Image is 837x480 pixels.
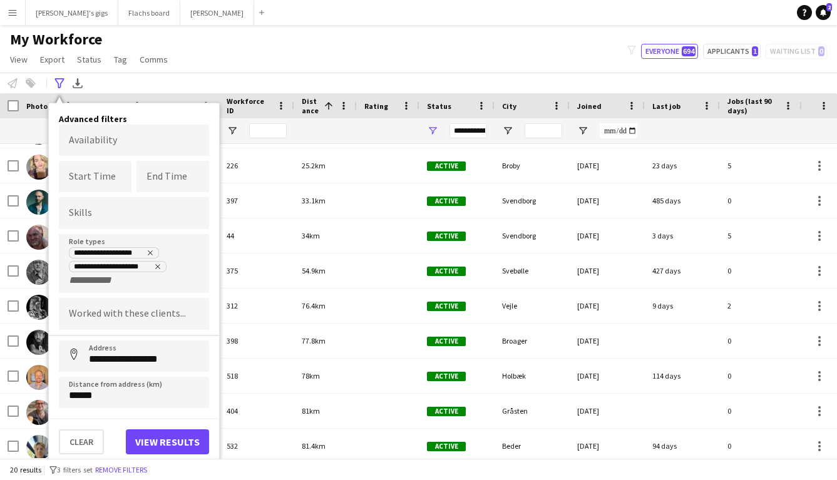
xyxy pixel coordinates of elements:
[364,101,388,111] span: Rating
[720,218,801,253] div: 5
[10,30,102,49] span: My Workforce
[495,183,570,218] div: Svendborg
[427,267,466,276] span: Active
[74,249,153,259] div: Male Vocal + Guitar
[826,3,832,11] span: 2
[69,207,199,218] input: Type to search skills...
[752,46,758,56] span: 1
[219,289,294,323] div: 312
[118,1,180,25] button: Flachs board
[495,253,570,288] div: Svebølle
[52,76,67,91] app-action-btn: Advanced filters
[570,324,645,358] div: [DATE]
[727,96,779,115] span: Jobs (last 90 days)
[302,406,320,416] span: 81km
[682,46,696,56] span: 694
[26,330,51,355] img: Brian O
[427,161,466,171] span: Active
[35,51,69,68] a: Export
[219,218,294,253] div: 44
[26,225,51,250] img: Jon Bjarnason
[570,148,645,183] div: [DATE]
[645,359,720,393] div: 114 days
[26,295,51,320] img: Eline Engholm
[495,218,570,253] div: Svendborg
[495,359,570,393] div: Holbæk
[26,101,48,111] span: Photo
[427,302,466,311] span: Active
[600,123,637,138] input: Joined Filter Input
[135,51,173,68] a: Comms
[180,1,254,25] button: [PERSON_NAME]
[427,372,466,381] span: Active
[227,125,238,136] button: Open Filter Menu
[570,218,645,253] div: [DATE]
[26,260,51,285] img: Andreas Warden-Bigom
[570,359,645,393] div: [DATE]
[144,249,154,259] delete-icon: Remove tag
[495,394,570,428] div: Gråsten
[219,148,294,183] div: 226
[219,253,294,288] div: 375
[645,429,720,463] div: 94 days
[302,196,326,205] span: 33.1km
[720,253,801,288] div: 0
[77,54,101,65] span: Status
[93,463,150,477] button: Remove filters
[26,365,51,390] img: Kasper Larsen
[495,289,570,323] div: Vejle
[10,54,28,65] span: View
[645,289,720,323] div: 9 days
[645,148,720,183] div: 23 days
[645,253,720,288] div: 427 days
[495,148,570,183] div: Broby
[5,51,33,68] a: View
[219,324,294,358] div: 398
[151,263,162,273] delete-icon: Remove tag
[570,289,645,323] div: [DATE]
[641,44,698,59] button: Everyone694
[26,435,51,460] img: Oscar Thorup Jønsson
[720,183,801,218] div: 0
[227,96,272,115] span: Workforce ID
[427,125,438,136] button: Open Filter Menu
[495,429,570,463] div: Beder
[302,441,326,451] span: 81.4km
[577,125,588,136] button: Open Filter Menu
[495,324,570,358] div: Broager
[26,155,51,180] img: Joanna Wojtkiewicz
[502,101,516,111] span: City
[652,101,680,111] span: Last job
[302,96,319,115] span: Distance
[72,51,106,68] a: Status
[570,253,645,288] div: [DATE]
[249,123,287,138] input: Workforce ID Filter Input
[74,263,162,273] div: Female Vocal + guitar
[645,218,720,253] div: 3 days
[525,123,562,138] input: City Filter Input
[114,54,127,65] span: Tag
[219,183,294,218] div: 397
[109,51,132,68] a: Tag
[427,442,466,451] span: Active
[427,337,466,346] span: Active
[720,429,801,463] div: 0
[645,183,720,218] div: 485 days
[577,101,602,111] span: Joined
[720,289,801,323] div: 2
[302,336,326,345] span: 77.8km
[59,113,209,125] h4: Advanced filters
[816,5,831,20] a: 2
[570,183,645,218] div: [DATE]
[70,76,85,91] app-action-btn: Export XLSX
[502,125,513,136] button: Open Filter Menu
[26,190,51,215] img: Poul Amaliel
[427,407,466,416] span: Active
[126,429,209,454] button: View results
[57,465,93,474] span: 3 filters set
[219,359,294,393] div: 518
[59,429,104,454] button: Clear
[69,308,199,319] input: Type to search clients...
[570,429,645,463] div: [DATE]
[427,197,466,206] span: Active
